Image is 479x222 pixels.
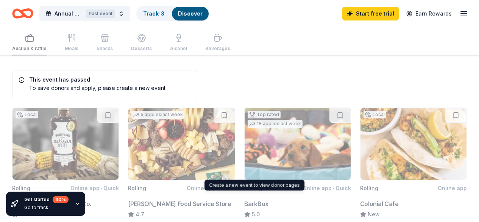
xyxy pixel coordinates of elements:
div: Go to track [24,205,69,211]
button: Annual Holiday PartyPast event [39,6,130,21]
h5: This event has passed [19,77,167,82]
a: Start free trial [342,7,399,20]
a: Earn Rewards [402,7,456,20]
div: To save donors and apply, please create a new event. [19,84,167,92]
div: Get started [24,196,69,203]
div: 40 % [53,196,69,203]
a: Home [12,5,33,22]
span: Annual Holiday Party [55,9,83,18]
div: Past event [86,9,115,18]
a: Track· 3 [143,10,164,17]
button: Track· 3Discover [136,6,209,21]
a: Discover [178,10,203,17]
div: Create a new event to view donor pages [204,180,304,191]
